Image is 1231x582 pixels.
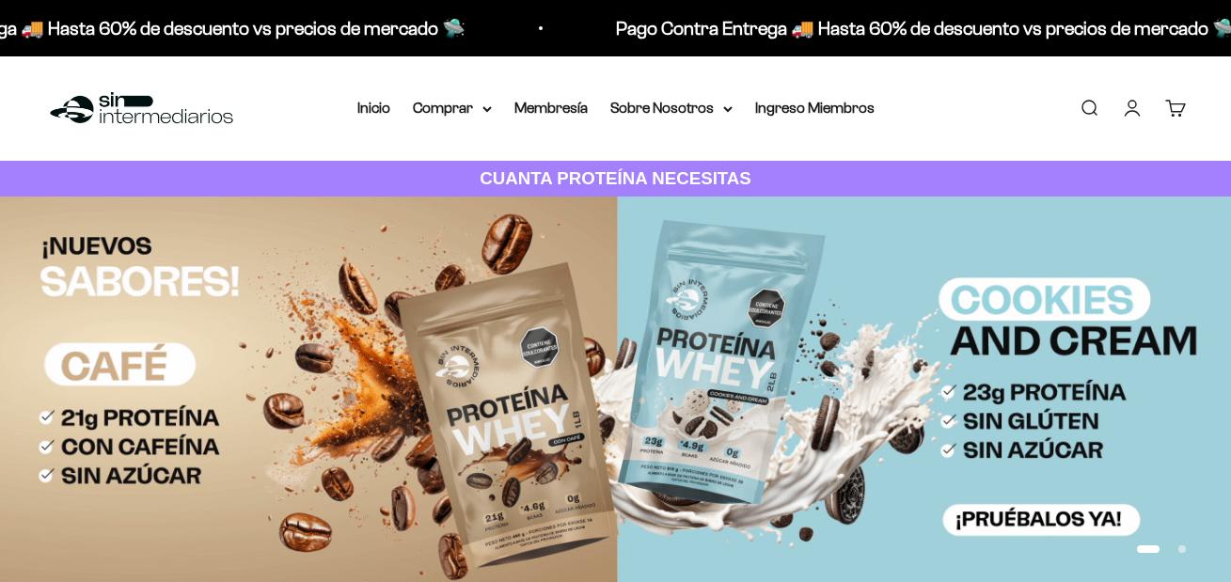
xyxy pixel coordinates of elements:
summary: Sobre Nosotros [610,96,733,120]
a: Membresía [514,100,588,116]
summary: Comprar [413,96,492,120]
a: Inicio [357,100,390,116]
strong: CUANTA PROTEÍNA NECESITAS [480,168,751,188]
a: Ingreso Miembros [755,100,875,116]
